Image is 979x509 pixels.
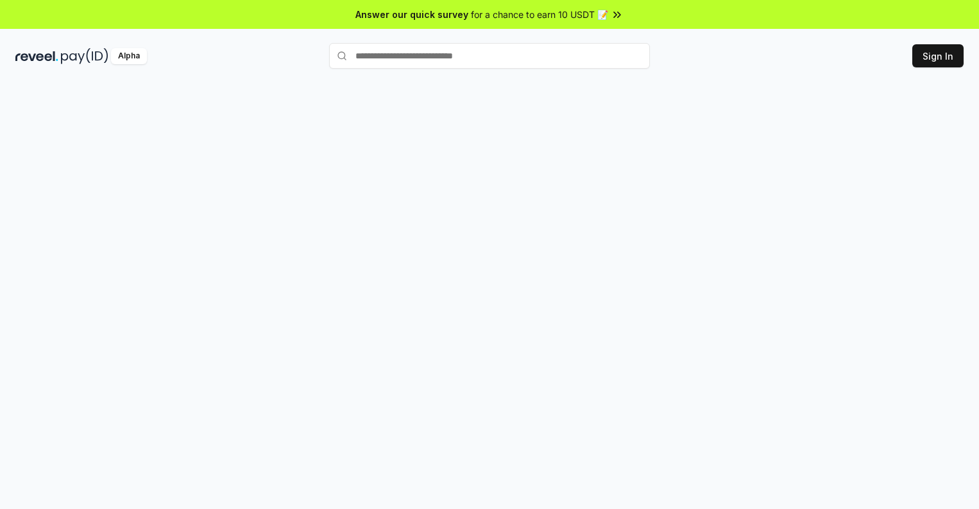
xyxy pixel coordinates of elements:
[355,8,468,21] span: Answer our quick survey
[912,44,964,67] button: Sign In
[15,48,58,64] img: reveel_dark
[61,48,108,64] img: pay_id
[111,48,147,64] div: Alpha
[471,8,608,21] span: for a chance to earn 10 USDT 📝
